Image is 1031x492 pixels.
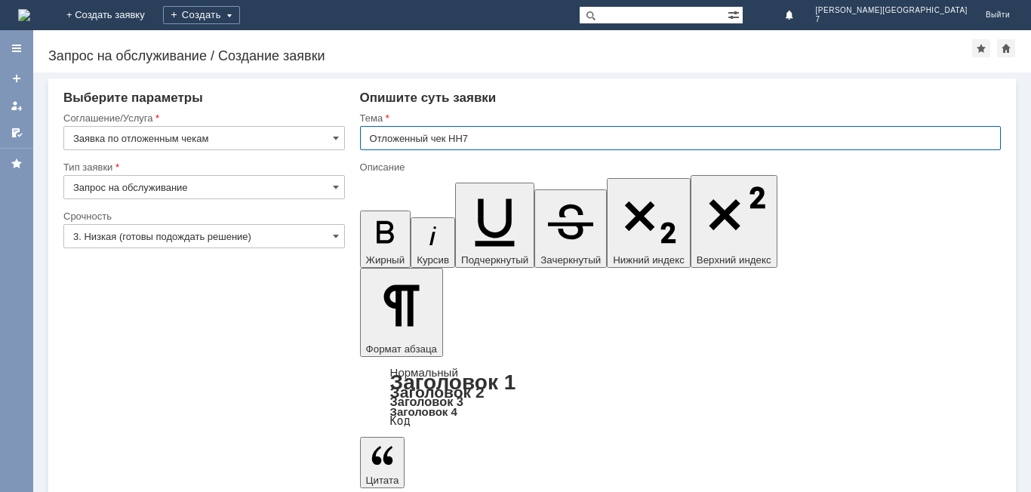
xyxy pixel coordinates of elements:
[607,178,691,268] button: Нижний индекс
[63,113,342,123] div: Соглашение/Услуга
[366,254,405,266] span: Жирный
[63,91,203,105] span: Выберите параметры
[366,475,399,486] span: Цитата
[63,211,342,221] div: Срочность
[360,367,1001,426] div: Формат абзаца
[5,66,29,91] a: Создать заявку
[997,39,1015,57] div: Сделать домашней страницей
[972,39,990,57] div: Добавить в избранное
[360,437,405,488] button: Цитата
[390,405,457,418] a: Заголовок 4
[18,9,30,21] img: logo
[5,121,29,145] a: Мои согласования
[390,371,516,394] a: Заголовок 1
[390,414,411,428] a: Код
[411,217,455,268] button: Курсив
[728,7,743,21] span: Расширенный поиск
[697,254,771,266] span: Верхний индекс
[691,175,777,268] button: Верхний индекс
[360,162,998,172] div: Описание
[461,254,528,266] span: Подчеркнутый
[390,383,485,401] a: Заголовок 2
[417,254,449,266] span: Курсив
[534,189,607,268] button: Зачеркнутый
[360,268,443,357] button: Формат абзаца
[540,254,601,266] span: Зачеркнутый
[48,48,972,63] div: Запрос на обслуживание / Создание заявки
[366,343,437,355] span: Формат абзаца
[63,162,342,172] div: Тип заявки
[18,9,30,21] a: Перейти на домашнюю страницу
[613,254,685,266] span: Нижний индекс
[390,395,463,408] a: Заголовок 3
[816,6,968,15] span: [PERSON_NAME][GEOGRAPHIC_DATA]
[163,6,240,24] div: Создать
[390,366,458,379] a: Нормальный
[360,113,998,123] div: Тема
[816,15,968,24] span: 7
[360,211,411,268] button: Жирный
[455,183,534,268] button: Подчеркнутый
[5,94,29,118] a: Мои заявки
[360,91,497,105] span: Опишите суть заявки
